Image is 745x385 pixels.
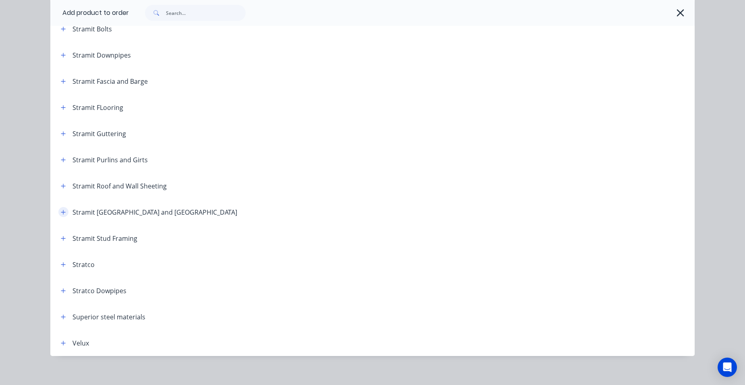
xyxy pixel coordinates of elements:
[72,207,237,217] div: Stramit [GEOGRAPHIC_DATA] and [GEOGRAPHIC_DATA]
[72,181,167,191] div: Stramit Roof and Wall Sheeting
[72,286,126,296] div: Stratco Dowpipes
[72,77,148,86] div: Stramit Fascia and Barge
[72,155,148,165] div: Stramit Purlins and Girts
[72,103,123,112] div: Stramit FLooring
[718,358,737,377] div: Open Intercom Messenger
[72,234,137,243] div: Stramit Stud Framing
[72,312,145,322] div: Superior steel materials
[72,24,112,34] div: Stramit Bolts
[166,5,246,21] input: Search...
[72,50,131,60] div: Stramit Downpipes
[72,338,89,348] div: Velux
[72,260,95,269] div: Stratco
[72,129,126,139] div: Stramit Guttering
